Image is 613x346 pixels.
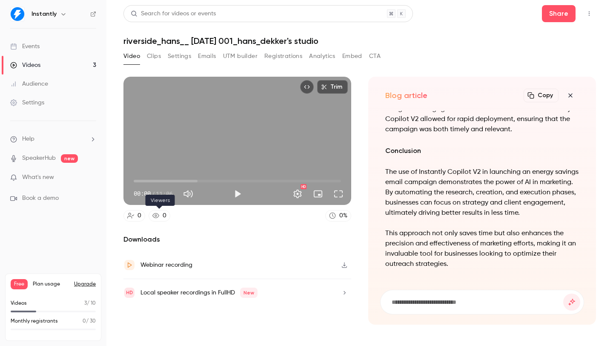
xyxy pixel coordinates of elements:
button: Embed [342,49,362,63]
button: Mute [180,185,197,202]
button: UTM builder [223,49,258,63]
div: 0 [163,211,166,220]
p: Videos [11,300,27,307]
div: Local speaker recordings in FullHD [140,288,258,298]
a: 0 [123,210,145,222]
span: Book a demo [22,194,59,203]
div: 0 % [339,211,347,220]
span: Free [11,279,28,289]
button: Settings [289,185,306,202]
span: New [240,288,258,298]
button: Embed video [300,80,314,94]
span: new [61,154,78,163]
button: Copy [524,89,559,102]
li: help-dropdown-opener [10,135,96,144]
p: / 30 [83,317,96,325]
a: 0% [325,210,351,222]
h2: Blog article [385,90,427,101]
h1: riverside_hans__ [DATE] 001_hans_dekker's studio [123,36,596,46]
span: 11:06 [156,189,173,198]
iframe: Noticeable Trigger [86,174,96,182]
button: Upgrade [74,281,96,288]
span: / [152,189,155,198]
button: Emails [198,49,216,63]
a: SpeakerHub [22,154,56,163]
img: Instantly [11,7,24,21]
div: Search for videos or events [131,9,216,18]
a: 0 [149,210,170,222]
div: Webinar recording [140,260,192,270]
button: Play [229,185,246,202]
span: Plan usage [33,281,69,288]
button: Share [542,5,576,22]
button: Turn on miniplayer [309,185,327,202]
div: Events [10,42,40,51]
button: CTA [369,49,381,63]
div: Audience [10,80,48,88]
p: This approach not only saves time but also enhances the precision and effectiveness of marketing ... [385,228,579,269]
p: Monthly registrants [11,317,58,325]
span: 0 [83,319,86,324]
span: What's new [22,173,54,182]
div: 0 [137,211,141,220]
button: Clips [147,49,161,63]
div: Settings [10,98,44,107]
h2: Downloads [123,234,351,245]
button: Trim [317,80,348,94]
div: 00:00 [134,189,173,198]
button: Settings [168,49,191,63]
button: Analytics [309,49,335,63]
span: Help [22,135,34,144]
h6: Instantly [32,10,57,18]
p: The use of Instantly Copilot V2 in launching an energy savings email campaign demonstrates the po... [385,167,579,218]
button: Video [123,49,140,63]
span: 3 [84,301,87,306]
div: HD [301,184,306,189]
span: 00:00 [134,189,151,198]
p: The campaign was executed with a sequence of emails designed to engage and convert leads. The use... [385,94,579,135]
button: Top Bar Actions [582,7,596,20]
button: Full screen [330,185,347,202]
div: Videos [10,61,40,69]
button: Registrations [264,49,302,63]
p: / 10 [84,300,96,307]
h3: Conclusion [385,145,579,157]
